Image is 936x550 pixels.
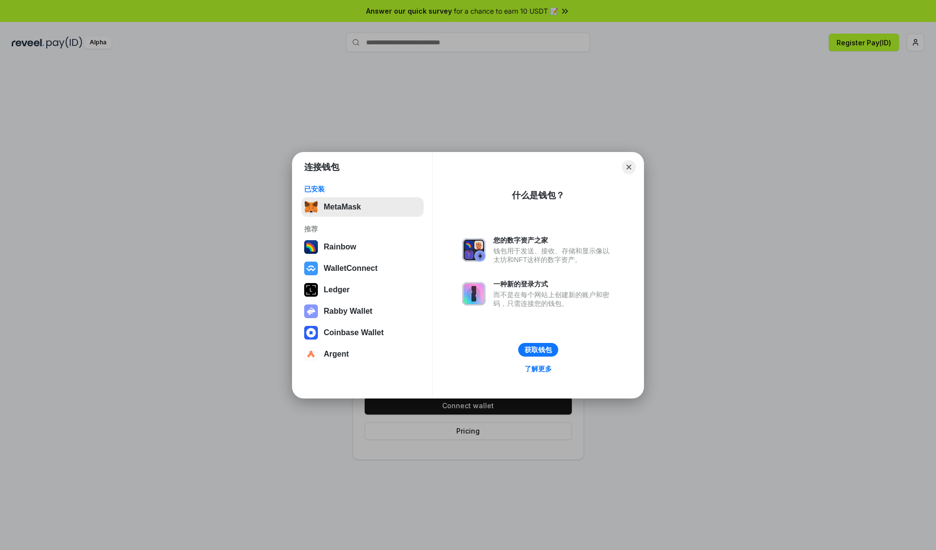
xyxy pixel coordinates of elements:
[324,285,350,294] div: Ledger
[324,203,361,211] div: MetaMask
[304,262,318,275] img: svg+xml,%3Csvg%20width%3D%2228%22%20height%3D%2228%22%20viewBox%3D%220%200%2028%2028%22%20fill%3D...
[304,347,318,361] img: svg+xml,%3Csvg%20width%3D%2228%22%20height%3D%2228%22%20viewBox%3D%220%200%2028%2028%22%20fill%3D...
[304,225,421,233] div: 推荐
[519,362,558,375] a: 了解更多
[301,344,424,364] button: Argent
[525,364,552,373] div: 了解更多
[304,185,421,193] div: 已安装
[622,160,636,174] button: Close
[462,238,486,262] img: svg+xml,%3Csvg%20xmlns%3D%22http%3A%2F%2Fwww.w3.org%2F2000%2Fsvg%22%20fill%3D%22none%22%20viewBox...
[324,307,372,316] div: Rabby Wallet
[324,328,384,337] div: Coinbase Wallet
[324,264,378,273] div: WalletConnect
[301,237,424,257] button: Rainbow
[493,247,614,264] div: 钱包用于发送、接收、存储和显示像以太坊和NFT这样的数字资产。
[301,259,424,278] button: WalletConnect
[304,283,318,297] img: svg+xml,%3Csvg%20xmlns%3D%22http%3A%2F%2Fwww.w3.org%2F2000%2Fsvg%22%20width%3D%2228%22%20height%3...
[493,236,614,245] div: 您的数字资产之家
[512,190,565,201] div: 什么是钱包？
[304,304,318,318] img: svg+xml,%3Csvg%20xmlns%3D%22http%3A%2F%2Fwww.w3.org%2F2000%2Fsvg%22%20fill%3D%22none%22%20viewBox...
[324,350,349,359] div: Argent
[462,282,486,305] img: svg+xml,%3Csvg%20xmlns%3D%22http%3A%2F%2Fwww.w3.org%2F2000%2Fsvg%22%20fill%3D%22none%22%20viewBox...
[304,326,318,340] img: svg+xml,%3Csvg%20width%3D%2228%22%20height%3D%2228%22%20viewBox%3D%220%200%2028%2028%22%20fill%3D...
[493,290,614,308] div: 而不是在每个网站上创建新的账户和密码，只需连接您的钱包。
[525,345,552,354] div: 获取钱包
[304,200,318,214] img: svg+xml,%3Csvg%20fill%3D%22none%22%20height%3D%2233%22%20viewBox%3D%220%200%2035%2033%22%20width%...
[518,343,558,357] button: 获取钱包
[301,323,424,342] button: Coinbase Wallet
[324,243,356,251] div: Rainbow
[304,240,318,254] img: svg+xml,%3Csvg%20width%3D%22120%22%20height%3D%22120%22%20viewBox%3D%220%200%20120%20120%22%20fil...
[304,161,339,173] h1: 连接钱包
[301,302,424,321] button: Rabby Wallet
[301,280,424,300] button: Ledger
[493,280,614,288] div: 一种新的登录方式
[301,197,424,217] button: MetaMask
